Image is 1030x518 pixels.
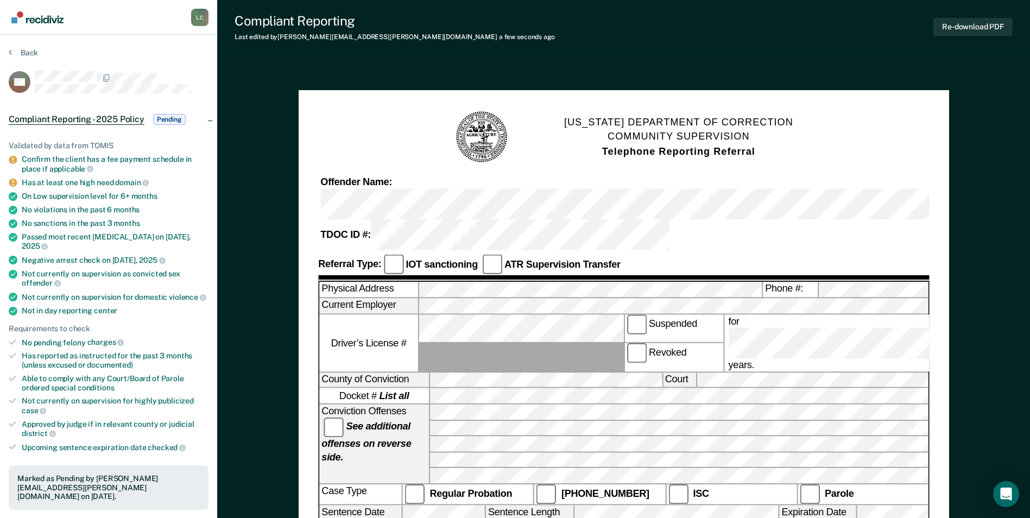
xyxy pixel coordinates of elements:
label: Revoked [624,344,723,372]
div: Compliant Reporting [235,13,555,29]
input: See additional offenses on reverse side. [324,418,343,437]
strong: See additional offenses on reverse side. [321,421,411,463]
img: Recidiviz [11,11,64,23]
span: 2025 [22,242,48,250]
strong: List all [379,390,409,401]
span: a few seconds ago [499,33,555,41]
span: months [131,192,157,200]
span: district [22,429,56,438]
div: Marked as Pending by [PERSON_NAME][EMAIL_ADDRESS][PERSON_NAME][DOMAIN_NAME] on [DATE]. [17,474,200,501]
span: center [94,306,117,315]
span: checked [148,443,186,452]
label: Physical Address [319,282,418,297]
button: Re-download PDF [933,18,1013,36]
button: Profile dropdown button [191,9,208,26]
span: documented) [87,361,132,369]
div: Last edited by [PERSON_NAME][EMAIL_ADDRESS][PERSON_NAME][DOMAIN_NAME] [235,33,555,41]
div: Not currently on supervision for highly publicized [22,396,208,415]
div: Not in day reporting [22,306,208,315]
span: months [113,205,140,214]
input: Regular Probation [405,484,424,504]
div: Passed most recent [MEDICAL_DATA] on [DATE], [22,232,208,251]
div: Has reported as instructed for the past 3 months (unless excused or [22,351,208,370]
input: for years. [728,327,1027,358]
span: 2025 [139,256,165,264]
h1: [US_STATE] DEPARTMENT OF CORRECTION COMMUNITY SUPERVISION [564,115,793,160]
strong: ATR Supervision Transfer [504,258,621,269]
span: violence [169,293,206,301]
div: Not currently on supervision as convicted sex [22,269,208,288]
label: Phone #: [763,282,818,297]
div: Able to comply with any Court/Board of Parole ordered special [22,374,208,393]
div: Approved by judge if in relevant county or judicial [22,420,208,438]
div: Conviction Offenses [319,405,429,483]
strong: Parole [825,488,854,499]
label: Suspended [624,314,723,343]
label: for years. [726,314,1029,371]
span: months [113,219,140,228]
div: Not currently on supervision for domestic [22,292,208,302]
span: Pending [153,114,186,125]
input: ISC [668,484,687,504]
span: Compliant Reporting - 2025 Policy [9,114,144,125]
label: Driver’s License # [319,314,418,371]
span: offender [22,279,61,287]
input: Revoked [627,344,646,363]
strong: Referral Type: [318,258,381,269]
label: Court [662,372,696,387]
div: Has at least one high need domain [22,178,208,187]
span: Docket # [339,389,409,402]
strong: Offender Name: [320,177,392,188]
strong: TDOC ID #: [320,230,371,241]
div: No sanctions in the past 3 [22,219,208,228]
span: charges [87,338,124,346]
strong: Telephone Reporting Referral [602,146,755,157]
strong: ISC [693,488,709,499]
div: Validated by data from TOMIS [9,141,208,150]
button: Back [9,48,38,58]
span: conditions [78,383,115,392]
div: L C [191,9,208,26]
div: Negative arrest check on [DATE], [22,255,208,265]
input: Suspended [627,314,646,334]
span: case [22,406,46,415]
input: IOT sanctioning [383,255,403,274]
label: County of Conviction [319,372,429,387]
img: TN Seal [454,110,509,165]
label: Current Employer [319,299,418,313]
strong: [PHONE_NUMBER] [561,488,649,499]
div: Requirements to check [9,324,208,333]
div: Upcoming sentence expiration date [22,443,208,452]
strong: Regular Probation [429,488,512,499]
div: Confirm the client has a fee payment schedule in place if applicable [22,155,208,173]
input: ATR Supervision Transfer [482,255,502,274]
div: No violations in the past 6 [22,205,208,214]
div: Open Intercom Messenger [993,481,1019,507]
div: No pending felony [22,338,208,348]
input: Parole [800,484,819,504]
input: [PHONE_NUMBER] [536,484,556,504]
strong: IOT sanctioning [406,258,477,269]
div: On Low supervision level for 6+ [22,192,208,201]
div: Case Type [319,484,401,504]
